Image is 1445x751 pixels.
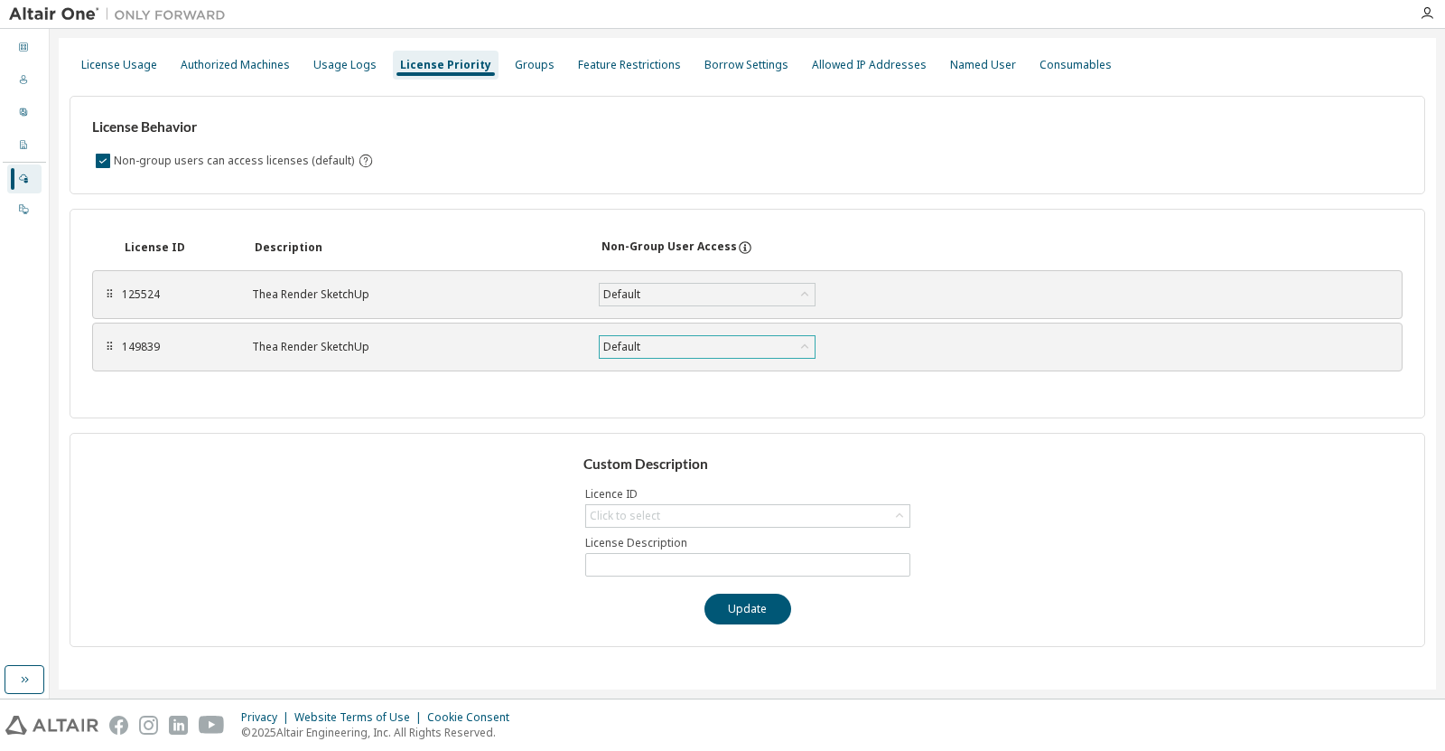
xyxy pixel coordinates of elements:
div: Thea Render SketchUp [252,340,577,354]
img: Altair One [9,5,235,23]
div: Website Terms of Use [294,710,427,725]
div: Click to select [586,505,909,527]
div: Default [600,284,815,305]
img: instagram.svg [139,716,158,735]
div: License Priority [400,58,491,72]
div: Thea Render SketchUp [252,287,577,302]
div: Managed [7,164,42,193]
div: Privacy [241,710,294,725]
label: License Description [585,536,910,550]
div: Allowed IP Addresses [812,58,927,72]
div: Company Profile [7,131,42,160]
div: Usage Logs [313,58,377,72]
div: Borrow Settings [704,58,788,72]
div: License Usage [81,58,157,72]
label: Licence ID [585,487,910,502]
img: youtube.svg [199,716,225,735]
p: © 2025 Altair Engineering, Inc. All Rights Reserved. [241,725,520,740]
div: Non-Group User Access [601,239,737,256]
div: Named User [950,58,1016,72]
div: Default [601,337,643,357]
div: ⠿ [104,287,115,302]
div: ⠿ [104,340,115,354]
div: 149839 [122,340,230,354]
div: Default [601,285,643,305]
div: 125524 [122,287,230,302]
img: facebook.svg [109,716,128,735]
img: linkedin.svg [169,716,188,735]
div: Feature Restrictions [578,58,681,72]
button: Update [704,594,791,624]
div: Click to select [590,509,660,523]
div: Consumables [1039,58,1112,72]
div: Description [255,240,580,255]
div: User Profile [7,99,42,127]
div: Authorized Machines [181,58,290,72]
div: License ID [125,240,233,255]
div: Groups [515,58,555,72]
div: Dashboard [7,33,42,62]
div: Default [600,336,815,358]
div: Cookie Consent [427,710,520,725]
div: Users [7,66,42,95]
h3: License Behavior [92,118,371,136]
svg: By default any user not assigned to any group can access any license. Turn this setting off to di... [358,153,374,169]
label: Non-group users can access licenses (default) [114,150,358,172]
img: altair_logo.svg [5,716,98,735]
div: On Prem [7,195,42,224]
h3: Custom Description [583,455,911,474]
